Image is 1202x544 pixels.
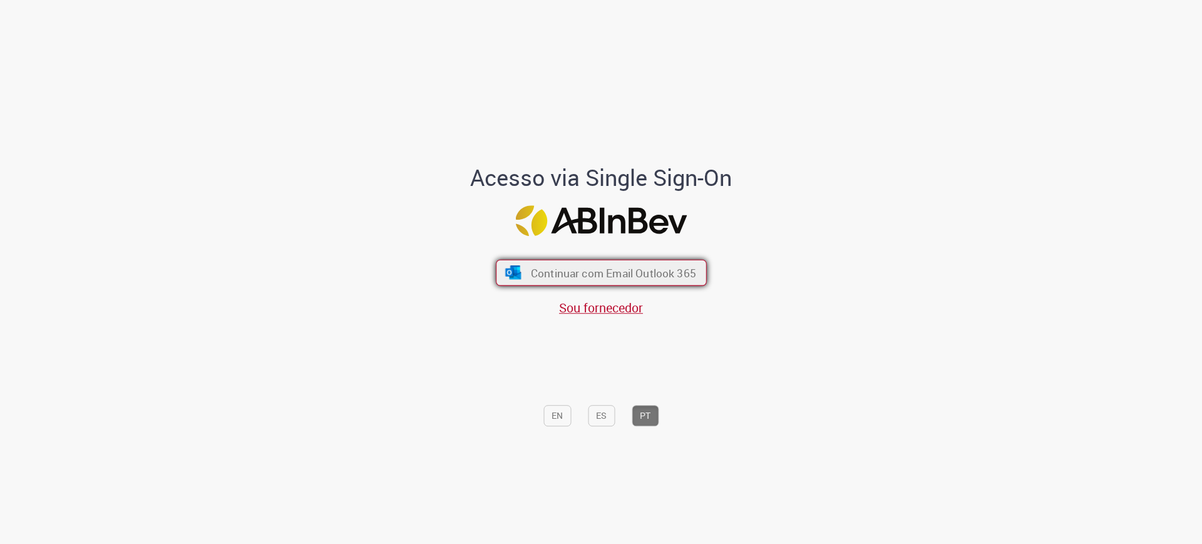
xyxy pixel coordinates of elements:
button: EN [543,405,571,426]
img: ícone Azure/Microsoft 360 [504,266,522,280]
h1: Acesso via Single Sign-On [428,166,775,191]
button: PT [632,405,659,426]
img: Logo ABInBev [515,205,687,236]
span: Continuar com Email Outlook 365 [530,265,696,280]
button: ES [588,405,615,426]
button: ícone Azure/Microsoft 360 Continuar com Email Outlook 365 [496,260,707,286]
a: Sou fornecedor [559,299,643,316]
